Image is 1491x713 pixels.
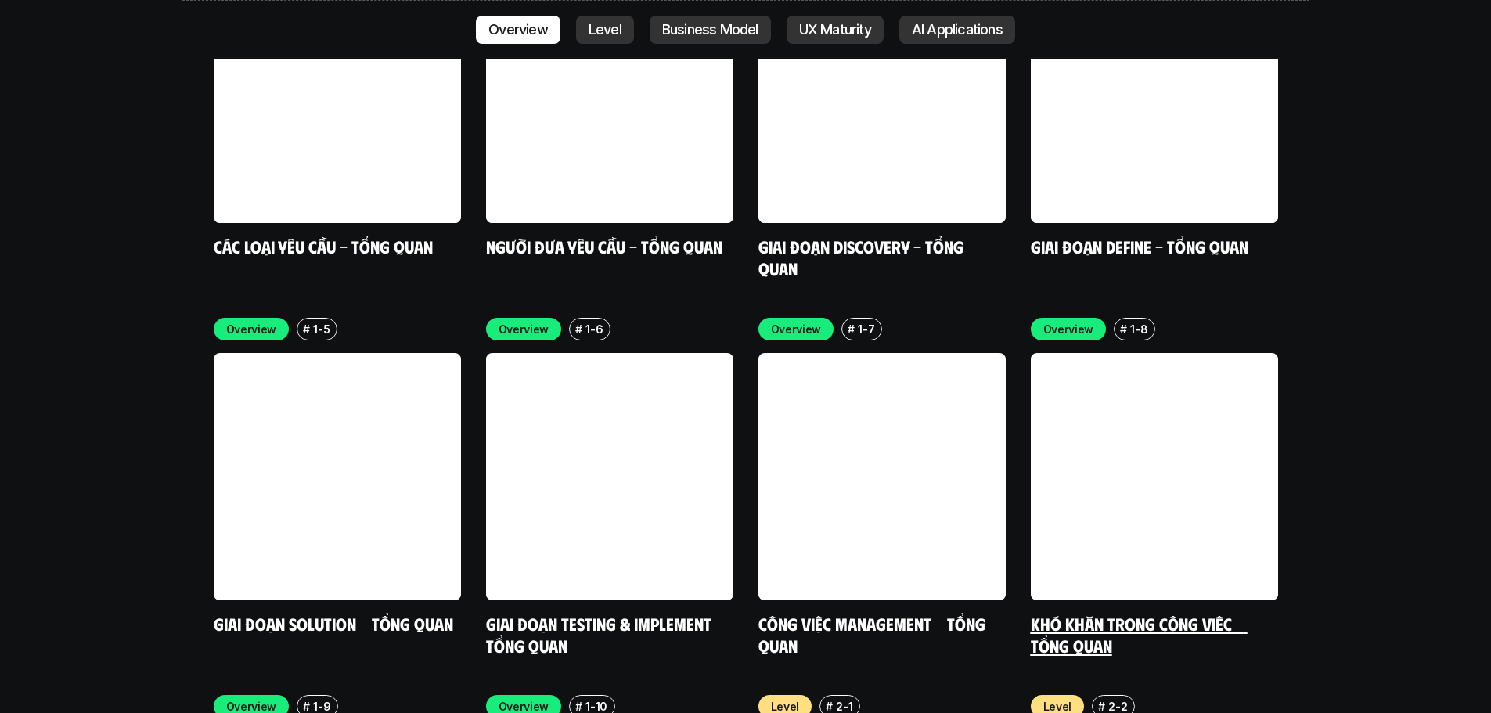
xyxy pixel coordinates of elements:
a: Người đưa yêu cầu - Tổng quan [486,236,722,257]
p: Overview [499,321,549,337]
a: Giai đoạn Define - Tổng quan [1031,236,1248,257]
p: 1-7 [858,321,874,337]
a: Giai đoạn Discovery - Tổng quan [758,236,967,279]
h6: # [575,700,582,712]
h6: # [1120,323,1127,335]
a: Khó khăn trong công việc - Tổng quan [1031,613,1248,656]
a: Giai đoạn Testing & Implement - Tổng quan [486,613,727,656]
p: Overview [771,321,822,337]
p: Overview [226,321,277,337]
h6: # [303,323,310,335]
a: Các loại yêu cầu - Tổng quan [214,236,433,257]
p: 1-8 [1130,321,1147,337]
a: Giai đoạn Solution - Tổng quan [214,613,453,634]
h6: # [826,700,833,712]
h6: # [1098,700,1105,712]
a: Công việc Management - Tổng quan [758,613,989,656]
h6: # [303,700,310,712]
h6: # [575,323,582,335]
a: Overview [476,16,560,44]
h6: # [848,323,855,335]
p: 1-5 [313,321,330,337]
p: Overview [1043,321,1094,337]
p: 1-6 [585,321,603,337]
